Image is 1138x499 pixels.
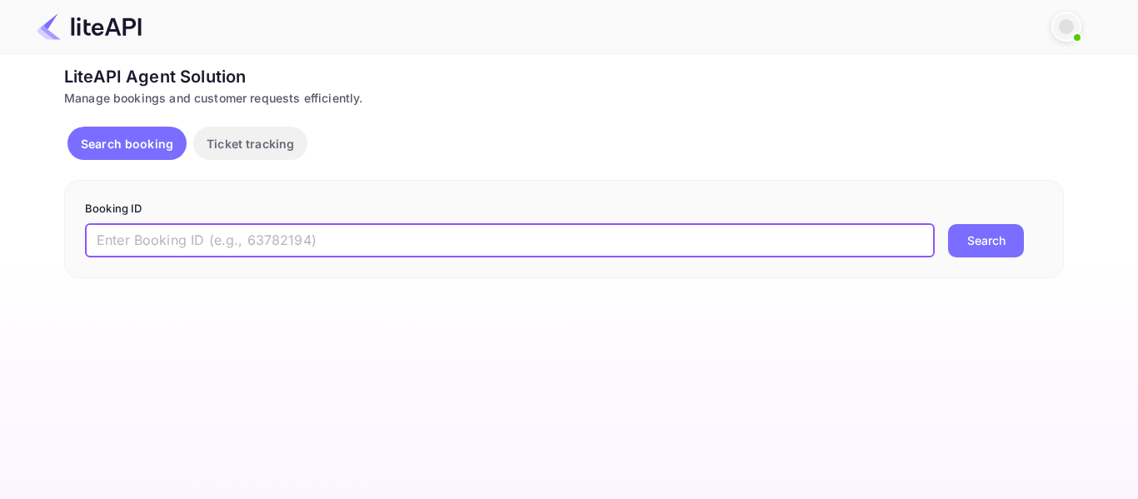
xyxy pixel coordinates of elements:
img: LiteAPI Logo [37,13,142,40]
input: Enter Booking ID (e.g., 63782194) [85,224,935,257]
button: Search [948,224,1024,257]
p: Search booking [81,135,173,152]
div: LiteAPI Agent Solution [64,64,1064,89]
p: Ticket tracking [207,135,294,152]
div: Manage bookings and customer requests efficiently. [64,89,1064,107]
p: Booking ID [85,201,1043,217]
